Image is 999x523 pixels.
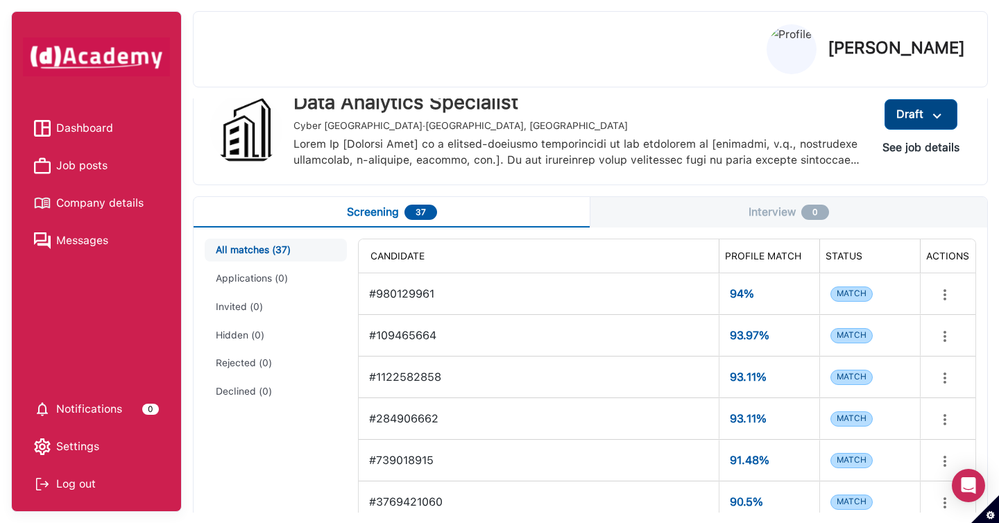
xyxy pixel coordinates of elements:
[369,488,708,516] div: #3769421060
[931,447,959,475] button: more
[730,329,808,342] span: 93.97%
[830,370,873,385] span: MATCH
[369,446,708,474] div: #739018915
[205,239,347,261] button: All matches (37)
[952,469,985,502] div: Open Intercom Messenger
[56,118,113,139] span: Dashboard
[23,37,170,76] img: dAcademy
[210,94,282,166] img: job-image
[830,453,873,468] span: MATCH
[293,137,860,168] div: Lorem Ip [Dolorsi Amet] co a elitsed-doeiusmo temporincidi ut lab etdolorem al [enimadmi, v.q., n...
[293,120,860,132] div: Cyber [GEOGRAPHIC_DATA] · [GEOGRAPHIC_DATA], [GEOGRAPHIC_DATA]
[34,195,51,212] img: Company details icon
[767,25,816,74] img: Profile
[830,495,873,510] span: MATCH
[205,380,347,403] button: Declined (0)
[971,495,999,523] button: Set cookie preferences
[34,232,51,249] img: Messages icon
[34,401,51,418] img: setting
[205,295,347,318] button: Invited (0)
[205,267,347,290] button: Applications (0)
[830,328,873,343] span: MATCH
[34,157,51,174] img: Job posts icon
[929,108,946,125] img: menu
[801,205,829,220] div: 0
[369,280,708,308] div: #980129961
[56,399,122,420] span: Notifications
[369,404,708,433] div: #284906662
[205,352,347,375] button: Rejected (0)
[370,250,425,261] span: CANDIDATE
[590,197,987,228] button: Interview0
[931,364,959,392] button: more
[730,287,808,300] span: 94%
[730,454,808,467] span: 91.48%
[730,412,808,425] span: 93.11%
[931,281,959,309] button: more
[404,205,437,220] div: 37
[369,321,708,350] div: #109465664
[56,155,108,176] span: Job posts
[56,193,144,214] span: Company details
[725,250,801,261] span: PROFILE MATCH
[34,120,51,137] img: Dashboard icon
[896,105,946,124] div: Draft
[931,323,959,350] button: more
[931,489,959,517] button: more
[205,324,347,347] button: Hidden (0)
[34,476,51,492] img: Log out
[142,404,159,415] div: 0
[828,40,965,56] p: [PERSON_NAME]
[826,250,862,261] span: STATUS
[34,118,159,139] a: Dashboard iconDashboard
[34,230,159,251] a: Messages iconMessages
[34,474,159,495] div: Log out
[730,370,808,384] span: 93.11%
[885,99,957,130] button: Draftmenu
[34,155,159,176] a: Job posts iconJob posts
[871,135,971,160] button: See job details
[293,91,860,114] div: Data Analytics Specialist
[56,436,99,457] span: Settings
[56,230,108,251] span: Messages
[830,411,873,427] span: MATCH
[926,250,969,261] span: ACTIONS
[34,193,159,214] a: Company details iconCompany details
[931,406,959,434] button: more
[369,363,708,391] div: #1122582858
[34,438,51,455] img: setting
[830,286,873,302] span: MATCH
[194,197,590,228] button: Screening37
[730,495,808,508] span: 90.5%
